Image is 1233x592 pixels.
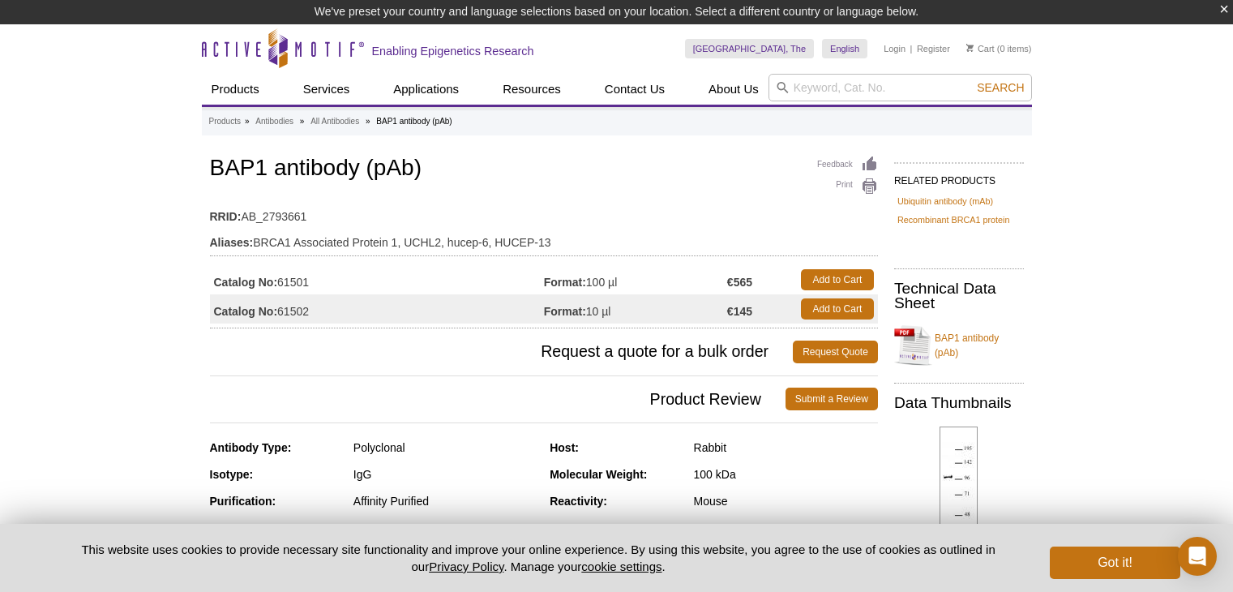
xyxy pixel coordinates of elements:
[793,341,878,363] a: Request Quote
[581,560,661,573] button: cookie settings
[544,275,586,290] strong: Format:
[977,81,1024,94] span: Search
[544,304,586,319] strong: Format:
[822,39,867,58] a: English
[214,304,278,319] strong: Catalog No:
[245,117,250,126] li: »
[801,298,874,320] a: Add to Cart
[214,275,278,290] strong: Catalog No:
[786,388,878,410] a: Submit a Review
[966,43,995,54] a: Cart
[376,117,452,126] li: BAP1 antibody (pAb)
[595,74,674,105] a: Contact Us
[210,265,544,294] td: 61501
[209,114,241,129] a: Products
[894,396,1024,410] h2: Data Thumbnails
[550,495,607,508] strong: Reactivity:
[897,194,993,208] a: Ubiquitin antibody (mAb)
[210,388,786,410] span: Product Review
[884,43,905,54] a: Login
[897,212,1010,227] a: Recombinant BRCA1 protein
[210,235,254,250] strong: Aliases:
[210,441,292,454] strong: Antibody Type:
[940,427,978,553] img: BAP1 antibody (pAb) tested by Western blot.
[544,294,727,324] td: 10 µl
[210,468,254,481] strong: Isotype:
[210,495,276,508] strong: Purification:
[210,156,878,183] h1: BAP1 antibody (pAb)
[210,294,544,324] td: 61502
[685,39,814,58] a: [GEOGRAPHIC_DATA], The
[383,74,469,105] a: Applications
[727,275,752,290] strong: €565
[493,74,571,105] a: Resources
[966,44,974,52] img: Your Cart
[429,560,503,573] a: Privacy Policy
[694,494,878,508] div: Mouse
[894,321,1024,370] a: BAP1 antibody (pAb)
[353,467,537,482] div: IgG
[1178,537,1217,576] div: Open Intercom Messenger
[54,541,1024,575] p: This website uses cookies to provide necessary site functionality and improve your online experie...
[310,114,359,129] a: All Antibodies
[293,74,360,105] a: Services
[550,441,579,454] strong: Host:
[817,178,878,195] a: Print
[300,117,305,126] li: »
[910,39,913,58] li: |
[366,117,370,126] li: »
[894,162,1024,191] h2: RELATED PRODUCTS
[727,304,752,319] strong: €145
[768,74,1032,101] input: Keyword, Cat. No.
[202,74,269,105] a: Products
[210,225,878,251] td: BRCA1 Associated Protein 1, UCHL2, hucep-6, HUCEP-13
[894,281,1024,311] h2: Technical Data Sheet
[210,199,878,225] td: AB_2793661
[550,468,647,481] strong: Molecular Weight:
[694,440,878,455] div: Rabbit
[694,467,878,482] div: 100 kDa
[210,209,242,224] strong: RRID:
[699,74,768,105] a: About Us
[544,265,727,294] td: 100 µl
[801,269,874,290] a: Add to Cart
[917,43,950,54] a: Register
[353,494,537,508] div: Affinity Purified
[972,80,1029,95] button: Search
[817,156,878,174] a: Feedback
[210,341,794,363] span: Request a quote for a bulk order
[353,440,537,455] div: Polyclonal
[1050,547,1179,579] button: Got it!
[255,114,293,129] a: Antibodies
[966,39,1032,58] li: (0 items)
[372,44,534,58] h2: Enabling Epigenetics Research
